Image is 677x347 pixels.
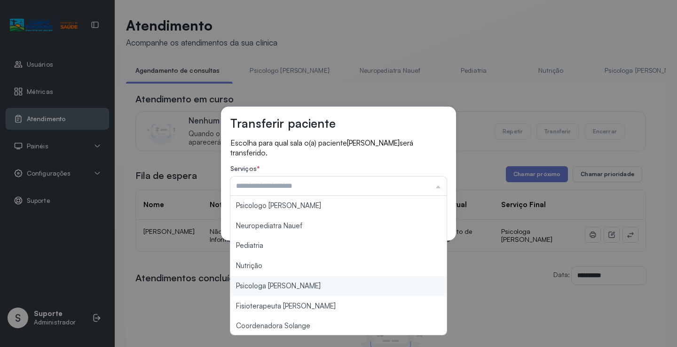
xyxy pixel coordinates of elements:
li: Psicologa [PERSON_NAME] [230,276,447,296]
li: Pediatria [230,236,447,256]
li: Nutrição [230,256,447,276]
p: Escolha para qual sala o(a) paciente será transferido. [230,138,447,157]
li: Psicologo [PERSON_NAME] [230,196,447,216]
span: Serviços [230,164,257,172]
span: [PERSON_NAME] [347,139,400,147]
li: Coordenadora Solange [230,316,447,336]
li: Fisioterapeuta [PERSON_NAME] [230,296,447,316]
h3: Transferir paciente [230,116,336,131]
li: Neuropediatra Nauef [230,216,447,236]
